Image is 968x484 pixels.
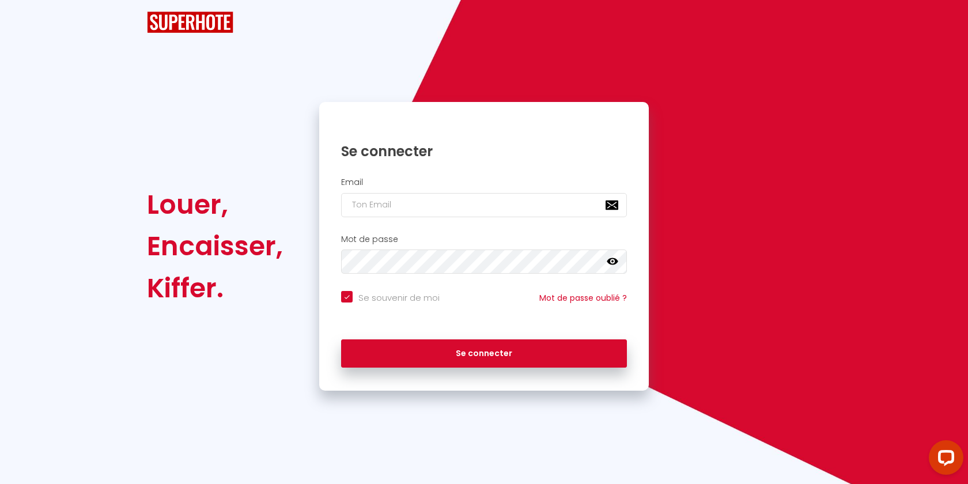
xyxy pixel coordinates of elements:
a: Mot de passe oublié ? [539,292,627,304]
h1: Se connecter [341,142,627,160]
div: Louer, [147,184,283,225]
div: Kiffer. [147,267,283,309]
img: SuperHote logo [147,12,233,33]
button: Se connecter [341,339,627,368]
input: Ton Email [341,193,627,217]
h2: Mot de passe [341,235,627,244]
div: Encaisser, [147,225,283,267]
iframe: LiveChat chat widget [920,436,968,484]
h2: Email [341,177,627,187]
